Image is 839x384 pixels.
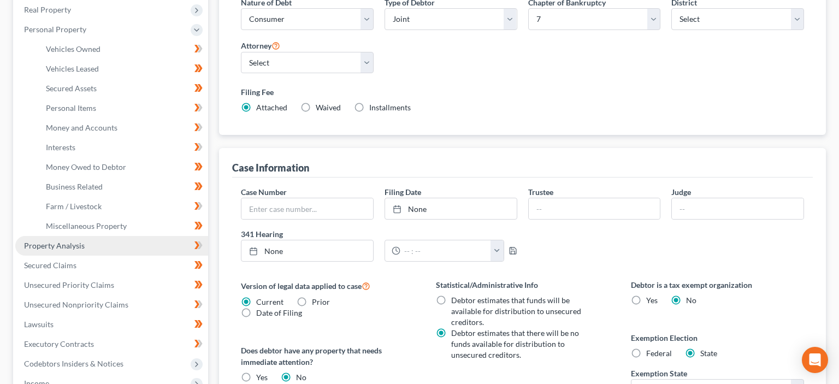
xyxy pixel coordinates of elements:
a: Interests [37,138,208,157]
a: Property Analysis [15,236,208,256]
span: Money and Accounts [46,123,117,132]
span: Secured Claims [24,261,76,270]
a: None [241,240,373,261]
span: Personal Property [24,25,86,34]
span: Waived [316,103,341,112]
span: Real Property [24,5,71,14]
a: Money Owed to Debtor [37,157,208,177]
a: Secured Assets [37,79,208,98]
span: Secured Assets [46,84,97,93]
label: Statistical/Administrative Info [436,279,609,291]
a: Secured Claims [15,256,208,275]
span: Current [256,297,283,306]
a: Miscellaneous Property [37,216,208,236]
a: Money and Accounts [37,118,208,138]
span: Debtor estimates that funds will be available for distribution to unsecured creditors. [451,296,581,327]
span: Business Related [46,182,103,191]
label: Trustee [528,186,553,198]
span: Yes [256,373,268,382]
label: Debtor is a tax exempt organization [631,279,804,291]
label: Exemption Election [631,332,804,344]
label: Attorney [241,39,280,52]
span: Property Analysis [24,241,85,250]
span: Lawsuits [24,320,54,329]
span: Unsecured Nonpriority Claims [24,300,128,309]
label: Exemption State [631,368,687,379]
span: No [296,373,306,382]
a: None [385,198,517,219]
span: Miscellaneous Property [46,221,127,231]
span: Date of Filing [256,308,302,317]
label: Filing Fee [241,86,804,98]
input: -- : -- [400,240,491,261]
span: Codebtors Insiders & Notices [24,359,123,368]
div: Open Intercom Messenger [802,347,828,373]
span: Executory Contracts [24,339,94,348]
a: Vehicles Owned [37,39,208,59]
span: Farm / Livestock [46,202,102,211]
span: Prior [312,297,330,306]
a: Business Related [37,177,208,197]
label: Judge [671,186,691,198]
label: Case Number [241,186,287,198]
span: No [686,296,696,305]
a: Lawsuits [15,315,208,334]
label: Does debtor have any property that needs immediate attention? [241,345,414,368]
span: Federal [646,348,672,358]
a: Farm / Livestock [37,197,208,216]
span: Debtor estimates that there will be no funds available for distribution to unsecured creditors. [451,328,579,359]
label: 341 Hearing [235,228,523,240]
span: Installments [369,103,411,112]
span: Vehicles Owned [46,44,101,54]
input: Enter case number... [241,198,373,219]
span: Money Owed to Debtor [46,162,126,172]
a: Personal Items [37,98,208,118]
span: Yes [646,296,658,305]
div: Case Information [232,161,309,174]
span: Vehicles Leased [46,64,99,73]
span: Attached [256,103,287,112]
a: Vehicles Leased [37,59,208,79]
label: Filing Date [385,186,421,198]
a: Executory Contracts [15,334,208,354]
span: State [700,348,717,358]
a: Unsecured Nonpriority Claims [15,295,208,315]
input: -- [529,198,660,219]
span: Personal Items [46,103,96,113]
span: Unsecured Priority Claims [24,280,114,290]
span: Interests [46,143,75,152]
label: Version of legal data applied to case [241,279,414,292]
input: -- [672,198,803,219]
a: Unsecured Priority Claims [15,275,208,295]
